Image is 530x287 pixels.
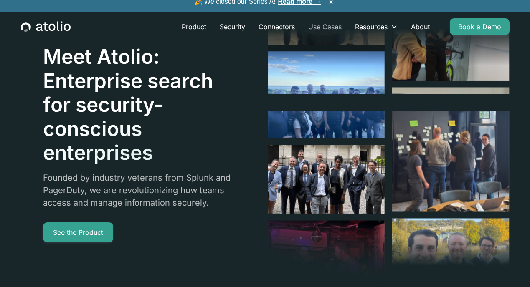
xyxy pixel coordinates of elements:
a: Connectors [252,18,302,35]
a: About [404,18,436,35]
img: image [268,52,385,138]
a: Use Cases [302,18,348,35]
p: Founded by industry veterans from Splunk and PagerDuty, we are revolutionizing how teams access a... [43,171,239,209]
a: Product [175,18,213,35]
img: image [392,87,509,211]
a: See the Product [43,222,113,242]
a: home [21,21,71,32]
img: image [268,145,385,214]
a: Book a Demo [450,18,510,35]
h1: Meet Atolio: Enterprise search for security-conscious enterprises [43,45,239,165]
a: Security [213,18,252,35]
div: Resources [348,18,404,35]
div: Resources [355,22,388,32]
